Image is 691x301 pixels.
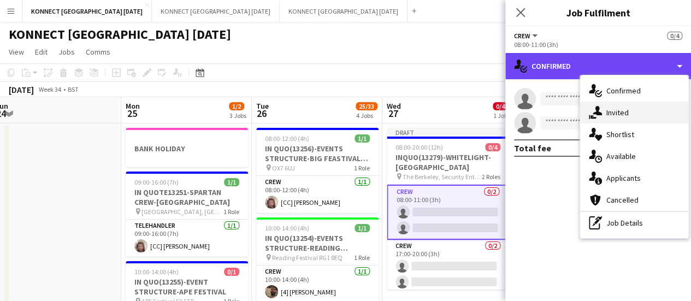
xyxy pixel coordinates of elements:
span: 1 Role [354,164,370,172]
div: BST [68,85,79,93]
div: Cancelled [580,189,688,211]
div: Total fee [514,143,551,154]
div: Shortlist [580,123,688,145]
h3: IN QUO(13254)-EVENTS STRUCTURE-READING FESTIVAL *OOT* [256,233,379,253]
div: Invited [580,102,688,123]
button: KONNECT [GEOGRAPHIC_DATA] [DATE] [22,1,152,22]
a: Comms [81,45,115,59]
span: View [9,47,24,57]
span: 0/4 [485,143,500,151]
h3: IN QUO(13255)-EVENT STRUCTURE-APE FESTIVAL [126,277,248,297]
h3: IN QUOTE13251-SPARTAN CREW-[GEOGRAPHIC_DATA] [126,187,248,207]
div: Available [580,145,688,167]
app-job-card: 08:00-12:00 (4h)1/1IN QUO(13256)-EVENTS STRUCTURE-BIG FEASTIVAL *OOT* OX7 6UJ1 RoleCrew1/108:00-1... [256,128,379,213]
app-card-role: Crew1/108:00-12:00 (4h)[CC] [PERSON_NAME] [256,176,379,213]
button: KONNECT [GEOGRAPHIC_DATA] [DATE] [152,1,280,22]
span: 27 [385,107,401,120]
button: Crew [514,32,539,40]
app-card-role: Crew0/208:00-11:00 (3h) [387,185,509,240]
span: Reading Festival RG1 8EQ [272,253,342,262]
div: Applicants [580,167,688,189]
a: Jobs [54,45,79,59]
span: 1/1 [355,134,370,143]
span: OX7 6UJ [272,164,295,172]
span: 1/2 [229,102,244,110]
span: 0/4 [493,102,508,110]
div: 3 Jobs [229,111,246,120]
span: Comms [86,47,110,57]
span: Week 34 [36,85,63,93]
span: Crew [514,32,530,40]
span: Tue [256,101,269,111]
span: Wed [387,101,401,111]
span: 10:00-14:00 (4h) [265,224,309,232]
div: Confirmed [505,53,691,79]
span: 1 Role [223,208,239,216]
span: The Berkeley, Security Entrance , [STREET_ADDRESS] [403,173,482,181]
h1: KONNECT [GEOGRAPHIC_DATA] [DATE] [9,26,231,43]
div: 08:00-11:00 (3h) [514,40,682,49]
a: View [4,45,28,59]
span: 0/4 [667,32,682,40]
app-job-card: Draft08:00-20:00 (12h)0/4INQUO(13279)-WHITELIGHT-[GEOGRAPHIC_DATA] The Berkeley, Security Entranc... [387,128,509,290]
app-job-card: BANK HOLIDAY [126,128,248,167]
div: 1 Job [493,111,507,120]
div: Draft [387,128,509,137]
span: 2 Roles [482,173,500,181]
app-card-role: Crew0/217:00-20:00 (3h) [387,240,509,293]
h3: INQUO(13279)-WHITELIGHT-[GEOGRAPHIC_DATA] [387,152,509,172]
span: 0/1 [224,268,239,276]
span: 09:00-16:00 (7h) [134,178,179,186]
h3: Job Fulfilment [505,5,691,20]
h3: BANK HOLIDAY [126,144,248,154]
span: 08:00-12:00 (4h) [265,134,309,143]
span: 1/1 [224,178,239,186]
span: Jobs [58,47,75,57]
span: Mon [126,101,140,111]
span: 1 Role [354,253,370,262]
span: [GEOGRAPHIC_DATA], [GEOGRAPHIC_DATA] [141,208,223,216]
span: 25/33 [356,102,377,110]
span: Edit [35,47,48,57]
div: 4 Jobs [356,111,377,120]
app-job-card: 09:00-16:00 (7h)1/1IN QUOTE13251-SPARTAN CREW-[GEOGRAPHIC_DATA] [GEOGRAPHIC_DATA], [GEOGRAPHIC_DA... [126,172,248,257]
button: KONNECT [GEOGRAPHIC_DATA] [DATE] [280,1,407,22]
div: [DATE] [9,84,34,95]
span: 08:00-20:00 (12h) [395,143,443,151]
div: Job Details [580,212,688,234]
span: 10:00-14:00 (4h) [134,268,179,276]
app-card-role: Telehandler1/109:00-16:00 (7h)[CC] [PERSON_NAME] [126,220,248,257]
a: Edit [31,45,52,59]
div: Confirmed [580,80,688,102]
span: 25 [124,107,140,120]
h3: IN QUO(13256)-EVENTS STRUCTURE-BIG FEASTIVAL *OOT* [256,144,379,163]
span: 1/1 [355,224,370,232]
span: 26 [255,107,269,120]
